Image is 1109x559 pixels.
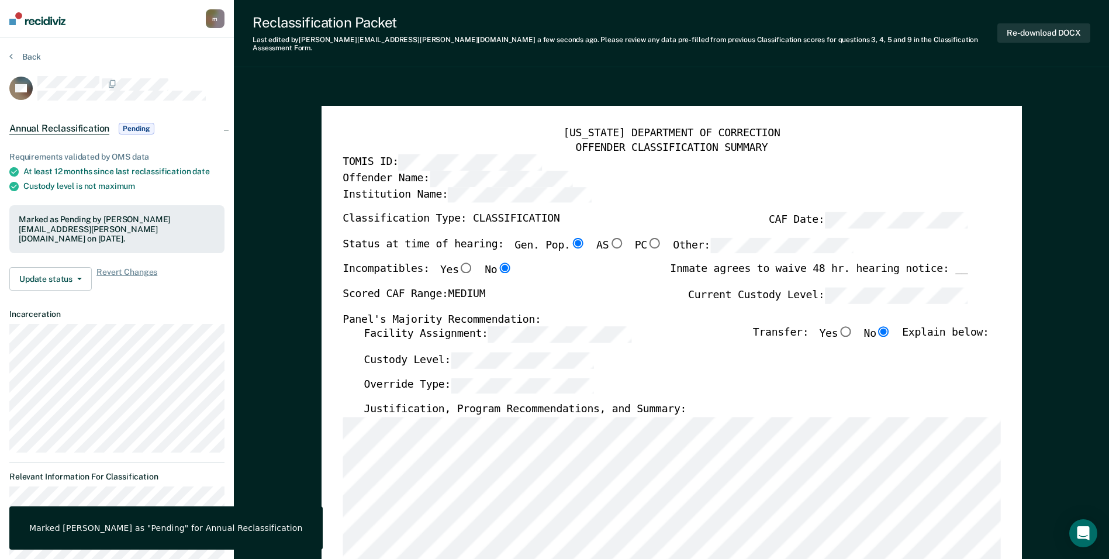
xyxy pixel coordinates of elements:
[997,23,1090,43] button: Re-download DOCX
[398,154,541,170] input: TOMIS ID:
[364,352,594,368] label: Custody Level:
[485,263,512,278] label: No
[29,523,303,533] div: Marked [PERSON_NAME] as "Pending" for Annual Reclassification
[23,181,224,191] div: Custody level is not
[343,140,1000,154] div: OFFENDER CLASSIFICATION SUMMARY
[647,237,662,248] input: PC
[9,309,224,319] dt: Incarceration
[343,127,1000,141] div: [US_STATE] DEPARTMENT OF CORRECTION
[364,326,631,342] label: Facility Assignment:
[488,326,631,342] input: Facility Assignment:
[343,187,591,202] label: Institution Name:
[440,263,474,278] label: Yes
[673,237,854,253] label: Other:
[688,287,968,303] label: Current Custody Level:
[343,212,559,227] label: Classification Type: CLASSIFICATION
[819,326,853,342] label: Yes
[634,237,662,253] label: PC
[9,51,41,62] button: Back
[9,472,224,482] dt: Relevant Information For Classification
[514,237,586,253] label: Gen. Pop.
[497,263,512,274] input: No
[596,237,624,253] label: AS
[824,287,968,303] input: Current Custody Level:
[838,326,853,337] input: Yes
[9,123,109,134] span: Annual Reclassification
[537,36,597,44] span: a few seconds ago
[364,403,686,417] label: Justification, Program Recommendations, and Summary:
[429,170,572,186] input: Offender Name:
[451,377,594,393] input: Override Type:
[570,237,585,248] input: Gen. Pop.
[458,263,474,274] input: Yes
[343,313,968,327] div: Panel's Majority Recommendation:
[824,212,968,227] input: CAF Date:
[98,181,135,191] span: maximum
[192,167,209,176] span: date
[364,377,594,393] label: Override Type:
[769,212,968,227] label: CAF Date:
[23,167,224,177] div: At least 12 months since last reclassification
[253,14,997,31] div: Reclassification Packet
[343,170,573,186] label: Offender Name:
[9,152,224,162] div: Requirements validated by OMS data
[863,326,891,342] label: No
[343,287,485,303] label: Scored CAF Range: MEDIUM
[343,237,854,263] div: Status at time of hearing:
[253,36,997,53] div: Last edited by [PERSON_NAME][EMAIL_ADDRESS][PERSON_NAME][DOMAIN_NAME] . Please review any data pr...
[96,267,157,291] span: Revert Changes
[9,267,92,291] button: Update status
[710,237,854,253] input: Other:
[609,237,624,248] input: AS
[343,263,512,288] div: Incompatibles:
[876,326,892,337] input: No
[451,352,594,368] input: Custody Level:
[119,123,154,134] span: Pending
[343,154,541,170] label: TOMIS ID:
[753,326,989,352] div: Transfer: Explain below:
[19,215,215,244] div: Marked as Pending by [PERSON_NAME][EMAIL_ADDRESS][PERSON_NAME][DOMAIN_NAME] on [DATE].
[1069,519,1097,547] div: Open Intercom Messenger
[206,9,224,28] button: m
[9,12,65,25] img: Recidiviz
[670,263,968,288] div: Inmate agrees to waive 48 hr. hearing notice: __
[448,187,591,202] input: Institution Name:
